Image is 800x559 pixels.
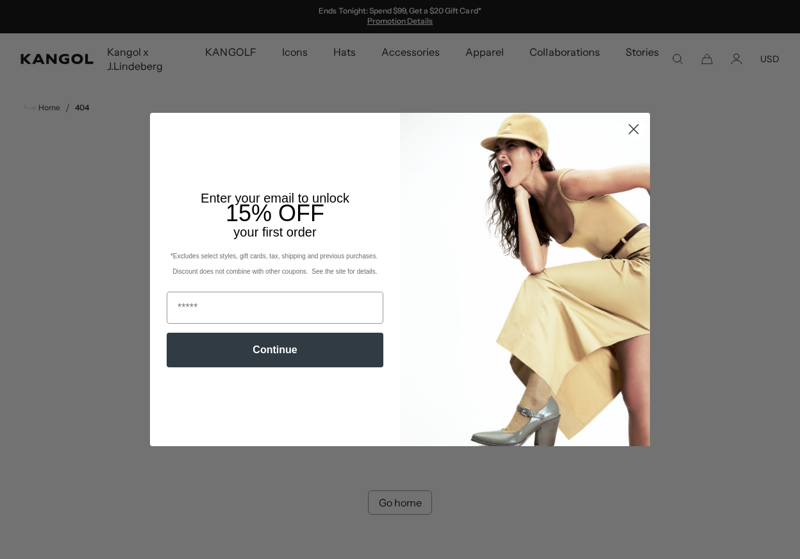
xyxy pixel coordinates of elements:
[400,113,650,446] img: 93be19ad-e773-4382-80b9-c9d740c9197f.jpeg
[622,118,645,140] button: Close dialog
[233,225,316,239] span: your first order
[167,333,383,367] button: Continue
[201,191,349,205] span: Enter your email to unlock
[226,200,324,226] span: 15% OFF
[171,253,379,275] span: *Excludes select styles, gift cards, tax, shipping and previous purchases. Discount does not comb...
[167,292,383,324] input: Email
